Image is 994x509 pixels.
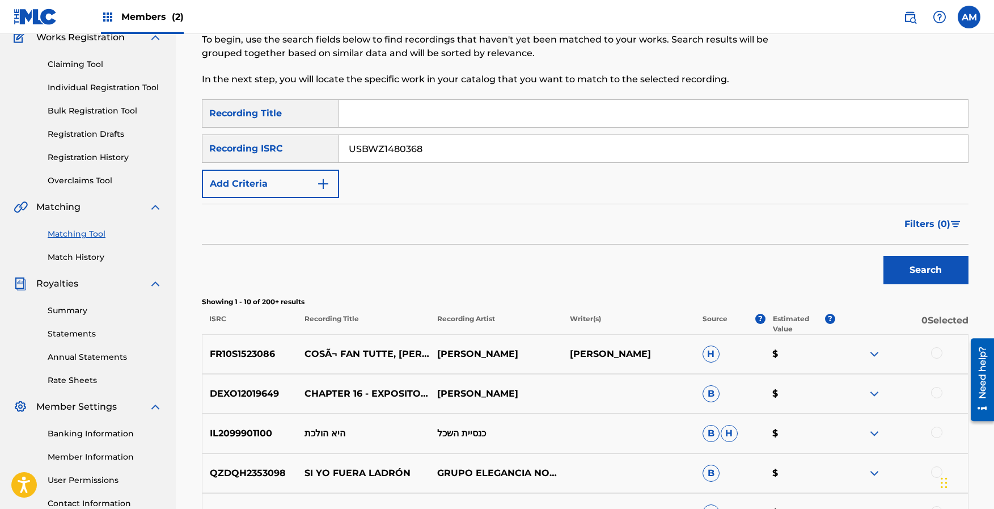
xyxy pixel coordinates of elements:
[765,387,835,401] p: $
[48,474,162,486] a: User Permissions
[202,170,339,198] button: Add Criteria
[202,466,298,480] p: QZDQH2353098
[36,400,117,414] span: Member Settings
[48,375,162,386] a: Rate Sheets
[825,314,835,324] span: ?
[868,427,881,440] img: expand
[297,314,429,334] p: Recording Title
[297,387,430,401] p: CHAPTER 16 - EXPOSITORY THOUGHTS ON THE [DEMOGRAPHIC_DATA][PERSON_NAME]
[703,346,720,363] span: H
[765,347,835,361] p: $
[202,314,297,334] p: ISRC
[202,99,968,290] form: Search Form
[297,347,430,361] p: COSÃ¬ FAN TUTTE, [PERSON_NAME] 588, ACT I, SCENE 2: OH, DEI, COME VELOCE SE NE VA QUELLE BARCA! (...
[562,314,695,334] p: Writer(s)
[48,351,162,363] a: Annual Statements
[149,31,162,44] img: expand
[316,177,330,191] img: 9d2ae6d4665cec9f34b9.svg
[958,6,980,28] div: User Menu
[868,387,881,401] img: expand
[297,466,430,480] p: SI YO FUERA LADRÓN
[149,277,162,291] img: expand
[430,387,562,401] p: [PERSON_NAME]
[202,387,298,401] p: DEXO12019649
[14,9,57,25] img: MLC Logo
[121,10,184,23] span: Members
[962,334,994,425] iframe: Resource Center
[765,466,835,480] p: $
[48,152,162,163] a: Registration History
[202,33,792,60] p: To begin, use the search fields below to find recordings that haven't yet been matched to your wo...
[937,455,994,509] iframe: Chat Widget
[14,400,27,414] img: Member Settings
[48,251,162,263] a: Match History
[430,466,562,480] p: GRUPO ELEGANCIA NORTEÑA
[868,466,881,480] img: expand
[48,328,162,340] a: Statements
[904,217,950,231] span: Filters ( 0 )
[48,58,162,70] a: Claiming Tool
[48,428,162,440] a: Banking Information
[430,314,562,334] p: Recording Artist
[899,6,921,28] a: Public Search
[36,200,81,214] span: Matching
[562,347,695,361] p: [PERSON_NAME]
[202,347,298,361] p: FR10S1523086
[721,425,738,442] span: H
[48,128,162,140] a: Registration Drafts
[903,10,917,24] img: search
[172,11,184,22] span: (2)
[430,427,562,440] p: כנסיית השכל
[14,31,28,44] img: Works Registration
[202,427,298,440] p: IL2099901100
[48,82,162,94] a: Individual Registration Tool
[765,427,835,440] p: $
[149,200,162,214] img: expand
[48,105,162,117] a: Bulk Registration Tool
[101,10,115,24] img: Top Rightsholders
[941,466,948,500] div: Drag
[928,6,951,28] div: Help
[14,277,27,291] img: Royalties
[48,175,162,187] a: Overclaims Tool
[430,347,562,361] p: [PERSON_NAME]
[149,400,162,414] img: expand
[868,347,881,361] img: expand
[202,73,792,86] p: In the next step, you will locate the specific work in your catalog that you want to match to the...
[48,228,162,240] a: Matching Tool
[48,451,162,463] a: Member Information
[703,314,727,334] p: Source
[14,200,28,214] img: Matching
[703,425,720,442] span: B
[933,10,946,24] img: help
[202,297,968,307] p: Showing 1 - 10 of 200+ results
[36,277,78,291] span: Royalties
[773,314,825,334] p: Estimated Value
[48,305,162,317] a: Summary
[755,314,765,324] span: ?
[297,427,430,440] p: היא הולכת
[883,256,968,284] button: Search
[898,210,968,238] button: Filters (0)
[951,221,961,228] img: filter
[703,385,720,402] span: B
[835,314,968,334] p: 0 Selected
[36,31,125,44] span: Works Registration
[703,465,720,482] span: B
